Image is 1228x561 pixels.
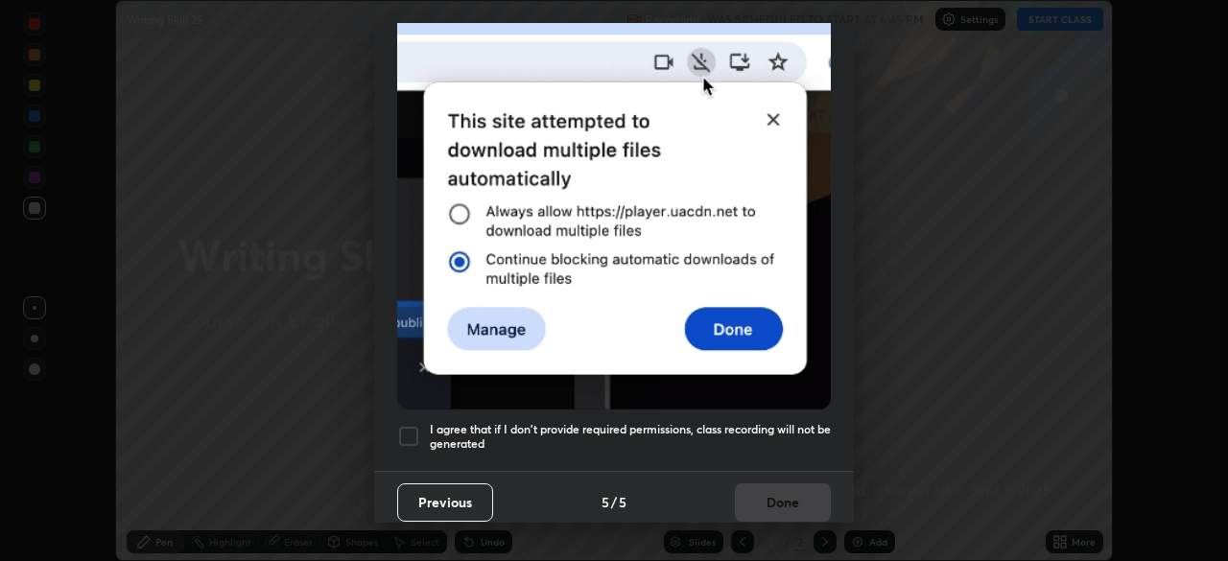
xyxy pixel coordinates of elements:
[611,492,617,512] h4: /
[602,492,609,512] h4: 5
[397,483,493,522] button: Previous
[430,422,831,452] h5: I agree that if I don't provide required permissions, class recording will not be generated
[619,492,626,512] h4: 5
